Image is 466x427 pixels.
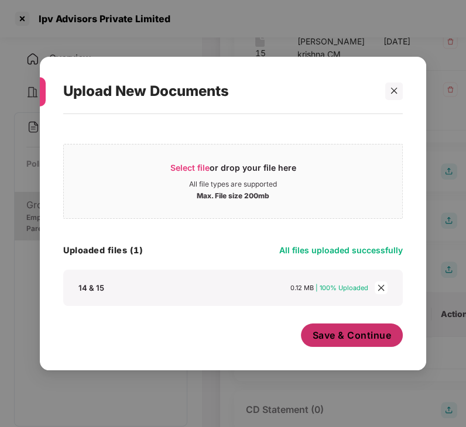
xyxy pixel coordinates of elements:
h4: Uploaded files (1) [63,245,143,256]
div: or drop your file here [170,162,296,180]
span: Save & Continue [313,329,392,342]
div: 14 & 15 [78,283,104,293]
span: | 100% Uploaded [316,284,368,292]
button: Save & Continue [301,323,403,347]
span: Select fileor drop your file hereAll file types are supportedMax. File size 200mb [64,153,402,209]
span: All files uploaded successfully [279,245,403,255]
span: close [390,87,398,95]
span: 0.12 MB [290,284,314,292]
div: Max. File size 200mb [197,189,269,201]
div: All file types are supported [189,180,277,189]
div: Upload New Documents [63,68,375,114]
span: close [375,281,388,294]
span: Select file [170,163,210,173]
